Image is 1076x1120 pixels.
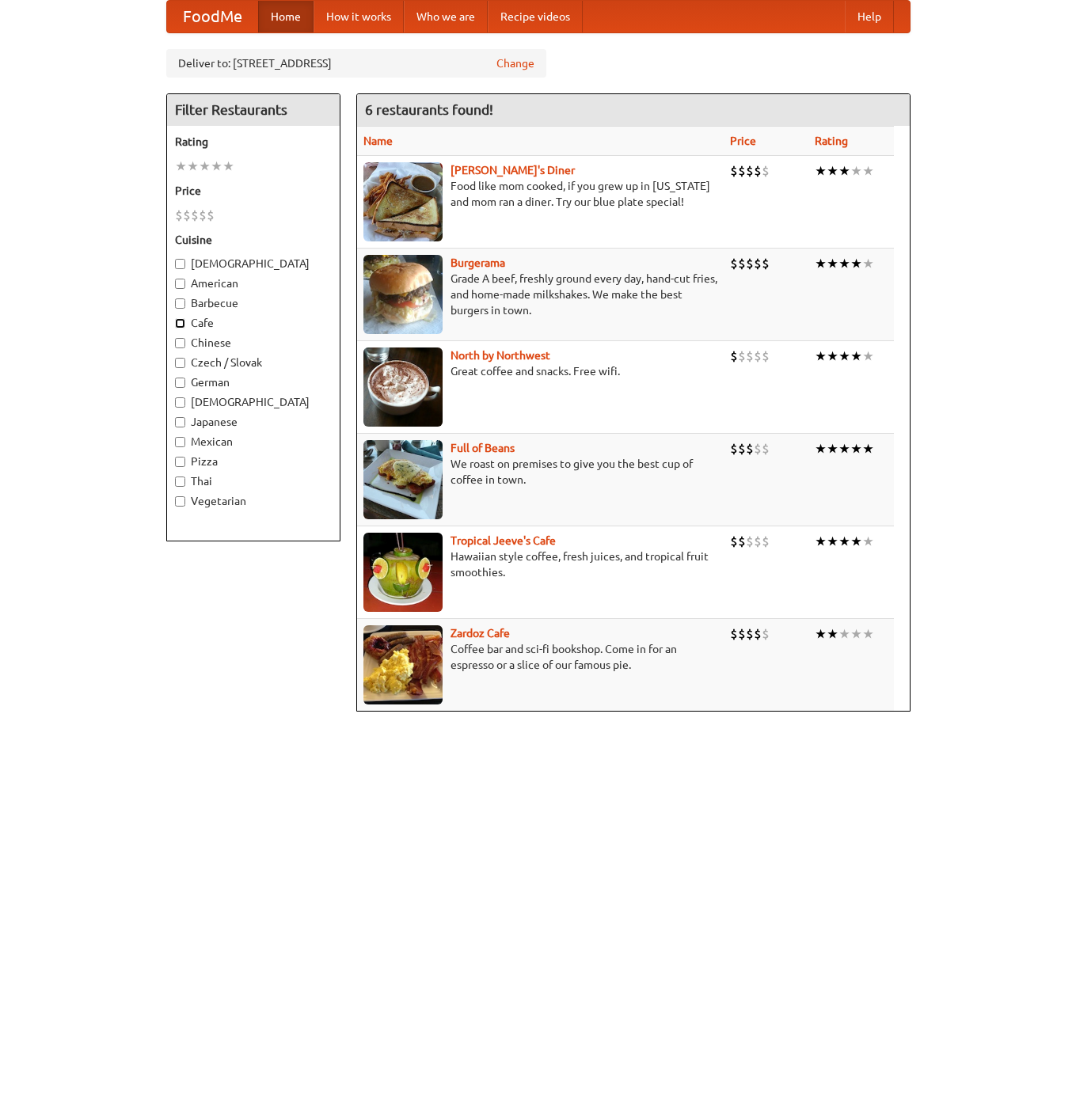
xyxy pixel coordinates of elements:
[850,440,862,457] li: ★
[199,158,211,175] li: ★
[175,295,332,311] label: Barbecue
[175,493,332,509] label: Vegetarian
[815,625,827,643] li: ★
[175,496,185,507] input: Vegetarian
[175,335,332,351] label: Chinese
[451,164,575,177] b: [PERSON_NAME]'s Diner
[175,256,332,271] label: [DEMOGRAPHIC_DATA]
[738,533,746,550] li: $
[175,454,332,469] label: Pizza
[738,347,746,365] li: $
[191,207,199,224] li: $
[850,533,862,550] li: ★
[363,347,443,427] img: north.jpg
[815,255,827,272] li: ★
[183,207,191,224] li: $
[862,162,874,180] li: ★
[363,456,717,488] p: We roast on premises to give you the best cup of coffee in town.
[746,347,754,365] li: $
[762,162,770,180] li: $
[738,625,746,643] li: $
[730,135,756,147] a: Price
[838,625,850,643] li: ★
[827,440,838,457] li: ★
[363,162,443,241] img: sallys.jpg
[451,442,515,454] b: Full of Beans
[314,1,404,32] a: How it works
[175,378,185,388] input: German
[167,94,340,126] h4: Filter Restaurants
[850,625,862,643] li: ★
[762,440,770,457] li: $
[175,232,332,248] h5: Cuisine
[363,533,443,612] img: jeeves.jpg
[363,271,717,318] p: Grade A beef, freshly ground every day, hand-cut fries, and home-made milkshakes. We make the bes...
[404,1,488,32] a: Who we are
[827,347,838,365] li: ★
[827,255,838,272] li: ★
[730,347,738,365] li: $
[451,534,556,547] a: Tropical Jeeve's Cafe
[838,533,850,550] li: ★
[187,158,199,175] li: ★
[175,457,185,467] input: Pizza
[175,437,185,447] input: Mexican
[815,533,827,550] li: ★
[762,533,770,550] li: $
[762,347,770,365] li: $
[451,256,505,269] b: Burgerama
[175,183,332,199] h5: Price
[746,533,754,550] li: $
[827,162,838,180] li: ★
[363,549,717,580] p: Hawaiian style coffee, fresh juices, and tropical fruit smoothies.
[175,358,185,368] input: Czech / Slovak
[167,1,258,32] a: FoodMe
[815,347,827,365] li: ★
[175,473,332,489] label: Thai
[730,625,738,643] li: $
[258,1,314,32] a: Home
[363,625,443,704] img: zardoz.jpg
[496,55,534,71] a: Change
[175,476,185,487] input: Thai
[746,255,754,272] li: $
[175,434,332,450] label: Mexican
[754,533,762,550] li: $
[175,134,332,150] h5: Rating
[862,255,874,272] li: ★
[211,158,222,175] li: ★
[175,207,183,224] li: $
[451,349,550,362] a: North by Northwest
[363,641,717,673] p: Coffee bar and sci-fi bookshop. Come in for an espresso or a slice of our famous pie.
[738,162,746,180] li: $
[862,625,874,643] li: ★
[746,162,754,180] li: $
[838,255,850,272] li: ★
[175,298,185,309] input: Barbecue
[730,440,738,457] li: $
[730,162,738,180] li: $
[754,440,762,457] li: $
[862,347,874,365] li: ★
[738,440,746,457] li: $
[754,625,762,643] li: $
[222,158,234,175] li: ★
[451,627,510,640] a: Zardoz Cafe
[815,162,827,180] li: ★
[175,279,185,289] input: American
[754,347,762,365] li: $
[754,255,762,272] li: $
[175,318,185,328] input: Cafe
[175,315,332,331] label: Cafe
[754,162,762,180] li: $
[815,440,827,457] li: ★
[850,162,862,180] li: ★
[175,397,185,408] input: [DEMOGRAPHIC_DATA]
[838,162,850,180] li: ★
[862,533,874,550] li: ★
[175,374,332,390] label: German
[730,255,738,272] li: $
[175,338,185,348] input: Chinese
[827,533,838,550] li: ★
